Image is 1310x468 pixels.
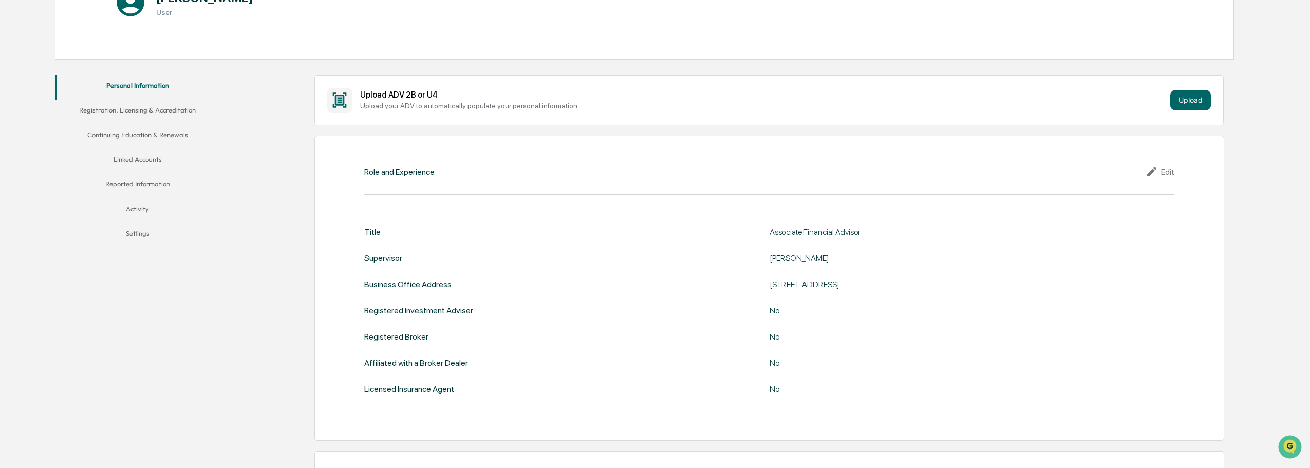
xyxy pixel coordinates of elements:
[360,102,1166,110] div: Upload your ADV to automatically populate your personal information.
[74,130,83,139] div: 🗄️
[55,124,220,149] button: Continuing Education & Renewals
[770,358,1026,368] div: No
[364,227,381,237] div: Title
[6,125,70,144] a: 🖐️Preclearance
[70,125,132,144] a: 🗄️Attestations
[102,174,124,182] span: Pylon
[1170,90,1211,110] button: Upload
[364,279,452,289] div: Business Office Address
[35,79,169,89] div: Start new chat
[85,129,127,140] span: Attestations
[364,332,428,342] div: Registered Broker
[55,223,220,248] button: Settings
[6,145,69,163] a: 🔎Data Lookup
[364,167,435,177] div: Role and Experience
[55,75,220,248] div: secondary tabs example
[10,22,187,38] p: How can we help?
[10,79,29,97] img: 1746055101610-c473b297-6a78-478c-a979-82029cc54cd1
[55,174,220,198] button: Reported Information
[21,129,66,140] span: Preclearance
[770,384,1026,394] div: No
[770,306,1026,315] div: No
[364,358,468,368] div: Affiliated with a Broker Dealer
[770,332,1026,342] div: No
[1277,434,1305,462] iframe: Open customer support
[35,89,130,97] div: We're available if you need us!
[156,8,253,16] h3: User
[10,150,18,158] div: 🔎
[770,279,1026,289] div: [STREET_ADDRESS]
[770,227,1026,237] div: Associate Financial Advisor
[175,82,187,94] button: Start new chat
[364,306,473,315] div: Registered Investment Adviser
[21,149,65,159] span: Data Lookup
[1146,165,1174,178] div: Edit
[10,130,18,139] div: 🖐️
[55,198,220,223] button: Activity
[55,149,220,174] button: Linked Accounts
[364,384,454,394] div: Licensed Insurance Agent
[770,253,1026,263] div: [PERSON_NAME]
[364,253,402,263] div: Supervisor
[360,90,1166,100] div: Upload ADV 2B or U4
[55,100,220,124] button: Registration, Licensing & Accreditation
[55,75,220,100] button: Personal Information
[72,174,124,182] a: Powered byPylon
